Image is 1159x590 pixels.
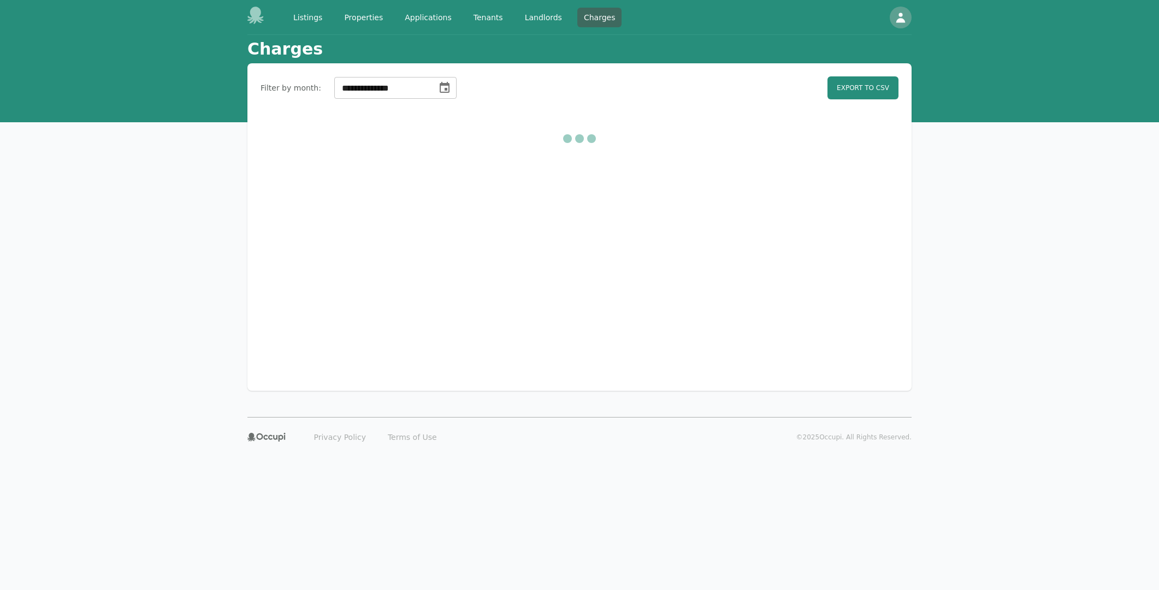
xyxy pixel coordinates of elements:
a: Applications [398,8,458,27]
button: Choose date, selected date is Sep 1, 2025 [434,77,456,99]
a: Properties [338,8,389,27]
a: Landlords [518,8,569,27]
a: Listings [287,8,329,27]
p: © 2025 Occupi. All Rights Reserved. [796,433,912,442]
label: Filter by month: [261,82,321,93]
a: Terms of Use [381,428,444,446]
h1: Charges [247,39,323,59]
a: Charges [577,8,622,27]
a: Privacy Policy [308,428,372,446]
a: Export to CSV [827,76,898,99]
a: Tenants [467,8,510,27]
